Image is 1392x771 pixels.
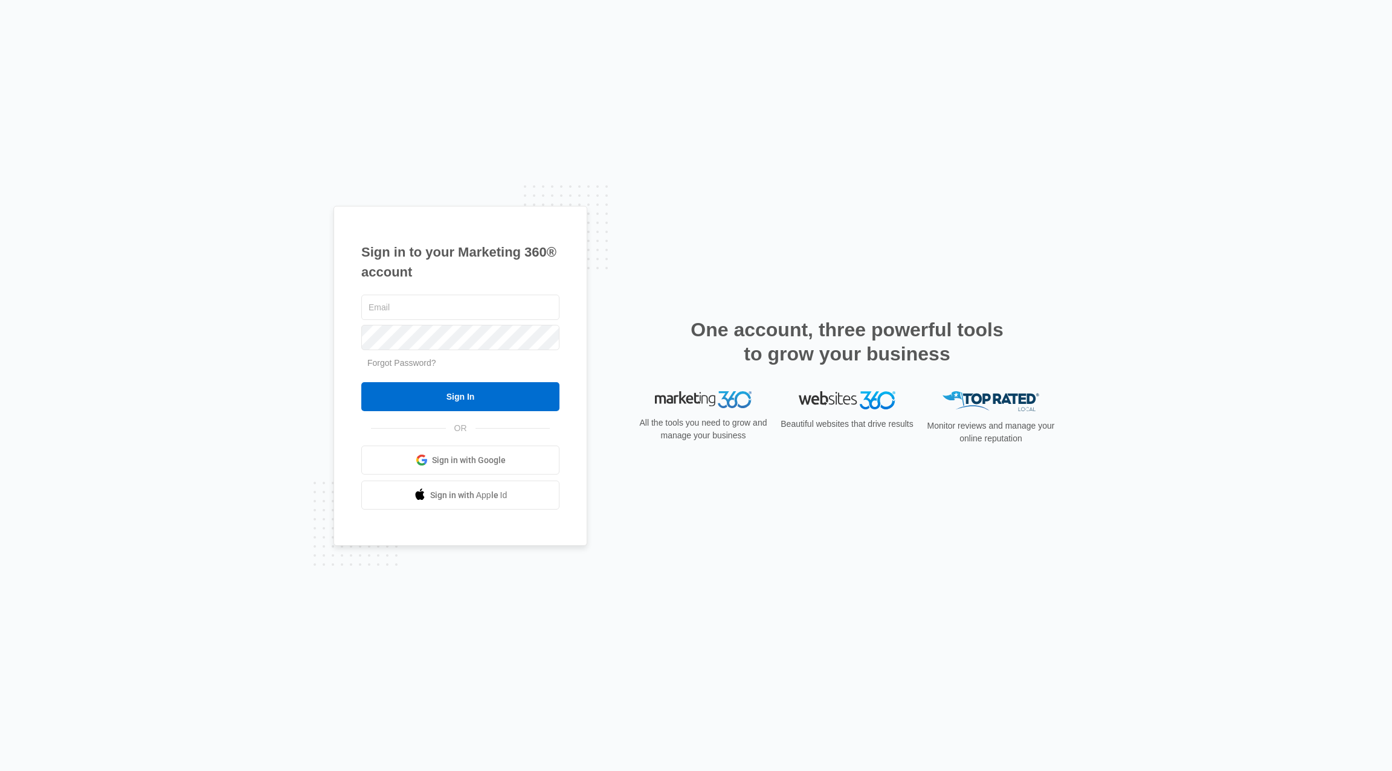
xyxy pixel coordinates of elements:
[446,422,475,435] span: OR
[942,391,1039,411] img: Top Rated Local
[655,391,752,408] img: Marketing 360
[687,318,1007,366] h2: One account, three powerful tools to grow your business
[361,382,559,411] input: Sign In
[799,391,895,409] img: Websites 360
[779,418,915,430] p: Beautiful websites that drive results
[361,481,559,510] a: Sign in with Apple Id
[367,358,436,368] a: Forgot Password?
[361,242,559,282] h1: Sign in to your Marketing 360® account
[432,454,506,467] span: Sign in with Google
[361,295,559,320] input: Email
[361,446,559,475] a: Sign in with Google
[636,417,771,442] p: All the tools you need to grow and manage your business
[430,489,507,502] span: Sign in with Apple Id
[923,420,1058,445] p: Monitor reviews and manage your online reputation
